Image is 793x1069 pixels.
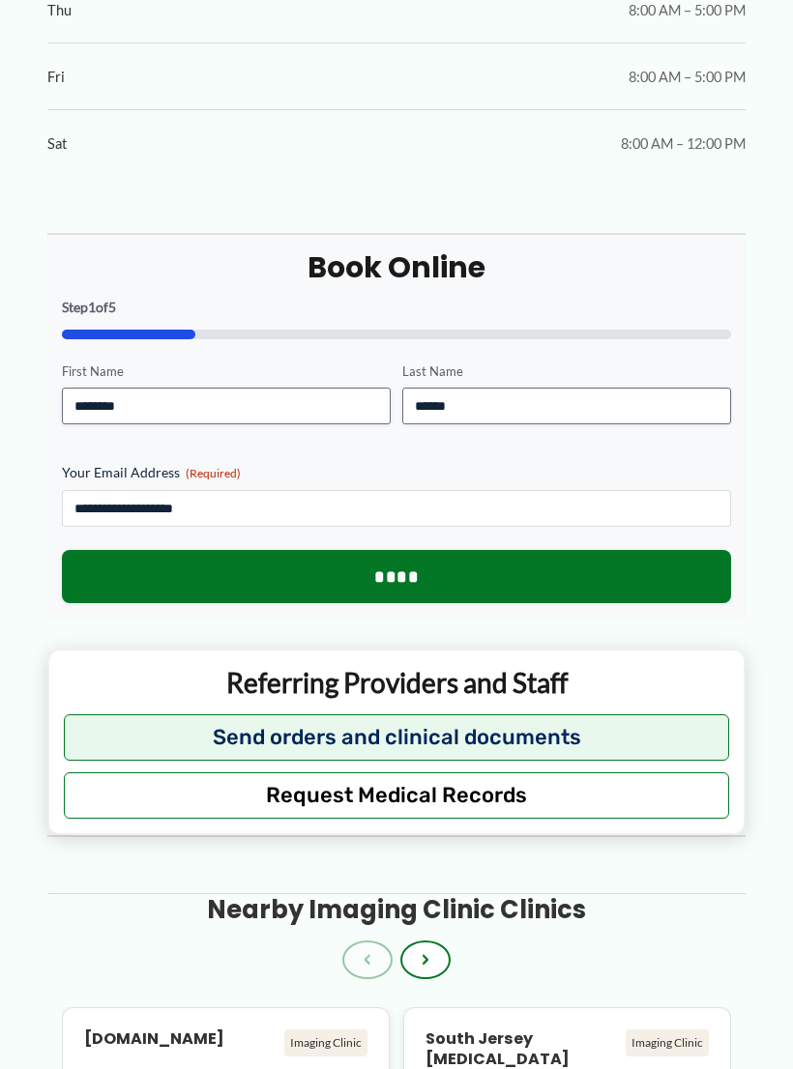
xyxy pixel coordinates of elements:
button: ‹ [342,940,393,979]
label: Your Email Address [62,463,732,482]
span: (Required) [186,466,241,480]
span: ‹ [364,949,371,970]
label: First Name [62,362,391,381]
label: Last Name [402,362,731,381]
div: Imaging Clinic [626,1029,709,1056]
span: 1 [88,299,96,315]
span: 5 [108,299,116,315]
button: › [400,940,451,979]
span: 8:00 AM – 12:00 PM [621,130,746,157]
p: Step of [62,301,732,314]
button: Send orders and clinical documents [64,714,729,761]
button: Request Medical Records [64,772,729,819]
h4: [DOMAIN_NAME] [84,1029,278,1050]
span: › [422,949,429,970]
div: Imaging Clinic [284,1029,367,1056]
h3: Nearby Imaging Clinic Clinics [207,894,586,926]
span: Fri [47,64,65,90]
p: Referring Providers and Staff [64,665,729,700]
span: Sat [47,130,67,157]
span: 8:00 AM – 5:00 PM [629,64,746,90]
h2: Book Online [62,248,732,286]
